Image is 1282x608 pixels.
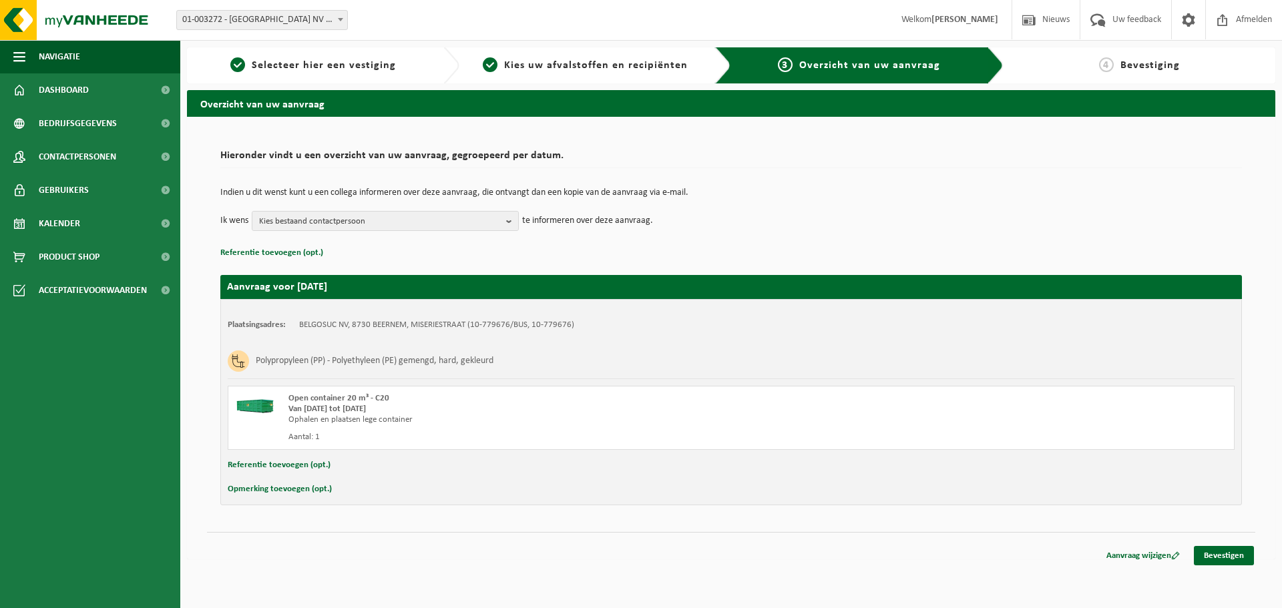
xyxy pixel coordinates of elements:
span: 3 [778,57,793,72]
span: 2 [483,57,497,72]
span: Gebruikers [39,174,89,207]
span: Open container 20 m³ - C20 [288,394,389,402]
strong: Plaatsingsadres: [228,320,286,329]
p: Ik wens [220,211,248,231]
span: Product Shop [39,240,99,274]
h2: Hieronder vindt u een overzicht van uw aanvraag, gegroepeerd per datum. [220,150,1242,168]
div: Ophalen en plaatsen lege container [288,414,785,425]
p: te informeren over deze aanvraag. [522,211,653,231]
button: Referentie toevoegen (opt.) [228,457,331,474]
h2: Overzicht van uw aanvraag [187,90,1275,116]
span: Kies bestaand contactpersoon [259,212,501,232]
span: Contactpersonen [39,140,116,174]
span: 1 [230,57,245,72]
img: HK-XC-20-GN-00.png [235,393,275,413]
a: 2Kies uw afvalstoffen en recipiënten [466,57,705,73]
span: 4 [1099,57,1114,72]
div: Aantal: 1 [288,432,785,442]
strong: Aanvraag voor [DATE] [227,282,327,292]
span: Bevestiging [1120,60,1180,71]
span: 01-003272 - BELGOSUC NV - BEERNEM [176,10,348,30]
strong: [PERSON_NAME] [931,15,998,25]
span: Kalender [39,207,80,240]
span: 01-003272 - BELGOSUC NV - BEERNEM [177,11,347,29]
span: Kies uw afvalstoffen en recipiënten [504,60,688,71]
strong: Van [DATE] tot [DATE] [288,404,366,413]
button: Referentie toevoegen (opt.) [220,244,323,262]
h3: Polypropyleen (PP) - Polyethyleen (PE) gemengd, hard, gekleurd [256,350,493,372]
p: Indien u dit wenst kunt u een collega informeren over deze aanvraag, die ontvangt dan een kopie v... [220,188,1242,198]
span: Acceptatievoorwaarden [39,274,147,307]
a: Aanvraag wijzigen [1096,546,1190,565]
span: Dashboard [39,73,89,107]
span: Navigatie [39,40,80,73]
span: Overzicht van uw aanvraag [799,60,940,71]
td: BELGOSUC NV, 8730 BEERNEM, MISERIESTRAAT (10-779676/BUS, 10-779676) [299,320,574,330]
a: 1Selecteer hier een vestiging [194,57,433,73]
span: Bedrijfsgegevens [39,107,117,140]
span: Selecteer hier een vestiging [252,60,396,71]
button: Kies bestaand contactpersoon [252,211,519,231]
button: Opmerking toevoegen (opt.) [228,481,332,498]
a: Bevestigen [1194,546,1254,565]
